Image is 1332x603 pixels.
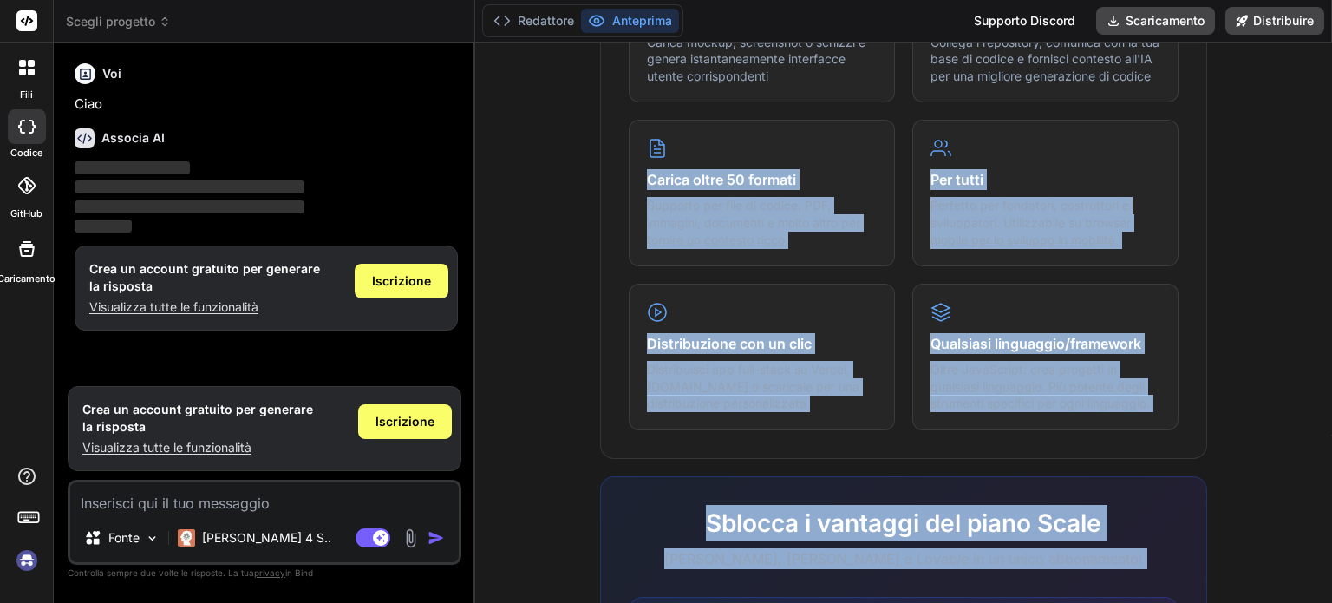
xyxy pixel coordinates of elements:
font: Supporto per file di codice, PDF, immagini, documenti e molto altro per fornire un contesto ricco [647,198,860,246]
font: Perfetto per fondatori, costruttori e sviluppatori. Utilizzabile su browser mobile per lo svilupp... [930,198,1131,246]
font: codice [10,147,42,159]
font: [PERSON_NAME] 4 S.. [202,530,331,545]
button: Distribuire [1225,7,1324,35]
img: registrazione [12,546,42,575]
font: Iscrizione [375,414,434,429]
font: Distribuire [1253,13,1314,28]
button: Redattore [486,9,581,33]
button: Anteprima [581,9,679,33]
font: Visualizza tutte le funzionalità [82,440,251,455]
font: Anteprima [612,13,672,28]
img: Claude 4 Sonetto [178,529,195,547]
font: Oltre JavaScript: crea progetti in qualsiasi linguaggio. Più potente degli strumenti specifici pe... [930,362,1150,410]
font: Scaricamento [1126,13,1205,28]
font: Carica mockup, screenshot o schizzi e genera istantaneamente interfacce utente corrispondenti [647,35,865,83]
button: Scaricamento [1096,7,1215,35]
font: fili [20,88,33,101]
font: Redattore [518,13,574,28]
font: Fonte [108,530,140,545]
img: icona [428,529,445,547]
font: GitHub [10,207,42,220]
font: Supporto Discord [974,13,1075,28]
font: Visualizza tutte le funzionalità [89,299,258,314]
font: la risposta [89,279,153,293]
font: privacy [254,567,285,578]
font: Collega i repository, comunica con la tua base di codice e fornisci contesto all'IA per una migli... [930,35,1159,83]
font: Iscrizione [372,273,431,288]
font: Distribuzione con un clic [647,335,812,352]
font: Voi [102,66,121,81]
font: Carica oltre 50 formati [647,171,796,188]
font: Scegli progetto [66,14,155,29]
font: Crea un account gratuito per generare [82,402,313,416]
font: Ciao [75,95,102,112]
font: [PERSON_NAME], [PERSON_NAME] e Lovable in un unico abbonamento! [664,550,1143,567]
img: Scegli i modelli [145,531,160,546]
font: Qualsiasi linguaggio/framework [930,335,1141,352]
img: attaccamento [401,528,421,548]
font: Crea un account gratuito per generare [89,261,320,276]
font: Controlla sempre due volte le risposte. La tua [68,567,254,578]
font: Per tutti [930,171,983,188]
font: in Bind [285,567,313,578]
font: Sblocca i vantaggi del piano Scale [706,508,1101,538]
font: Distribuisci app full-stack su Vercel, [DOMAIN_NAME] o scaricale per una distribuzione personaliz... [647,362,859,410]
font: la risposta [82,419,146,434]
font: Associa AI [101,130,165,145]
